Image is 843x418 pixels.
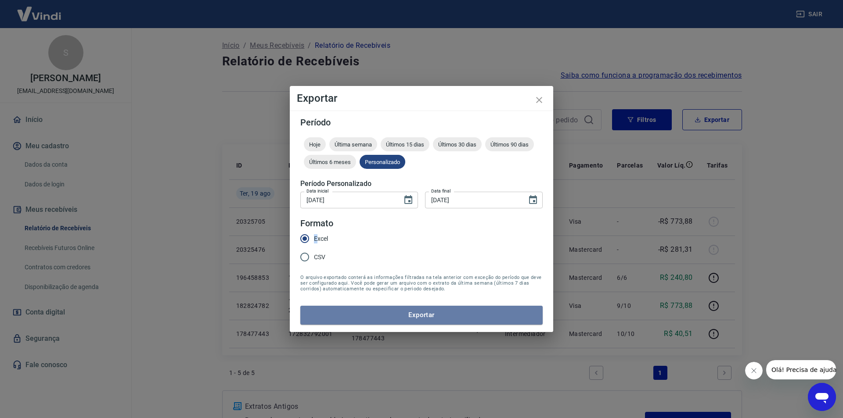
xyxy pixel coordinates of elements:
[381,141,429,148] span: Últimos 15 dias
[360,155,405,169] div: Personalizado
[304,155,356,169] div: Últimos 6 meses
[431,188,451,194] label: Data final
[5,6,74,13] span: Olá! Precisa de ajuda?
[304,159,356,165] span: Últimos 6 meses
[400,191,417,209] button: Choose date, selected date is 19 de ago de 2025
[381,137,429,151] div: Últimos 15 dias
[360,159,405,165] span: Personalizado
[433,141,482,148] span: Últimos 30 dias
[329,141,377,148] span: Última semana
[306,188,329,194] label: Data inicial
[300,118,543,127] h5: Período
[300,306,543,324] button: Exportar
[329,137,377,151] div: Última semana
[745,362,763,379] iframe: Fechar mensagem
[304,137,326,151] div: Hoje
[314,234,328,243] span: Excel
[300,179,543,188] h5: Período Personalizado
[304,141,326,148] span: Hoje
[300,217,333,230] legend: Formato
[524,191,542,209] button: Choose date, selected date is 19 de ago de 2025
[485,141,534,148] span: Últimos 90 dias
[485,137,534,151] div: Últimos 90 dias
[433,137,482,151] div: Últimos 30 dias
[297,93,546,104] h4: Exportar
[300,192,396,208] input: DD/MM/YYYY
[425,192,521,208] input: DD/MM/YYYY
[300,275,543,292] span: O arquivo exportado conterá as informações filtradas na tela anterior com exceção do período que ...
[808,383,836,411] iframe: Botão para abrir a janela de mensagens
[766,360,836,379] iframe: Mensagem da empresa
[314,253,325,262] span: CSV
[529,89,550,111] button: close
